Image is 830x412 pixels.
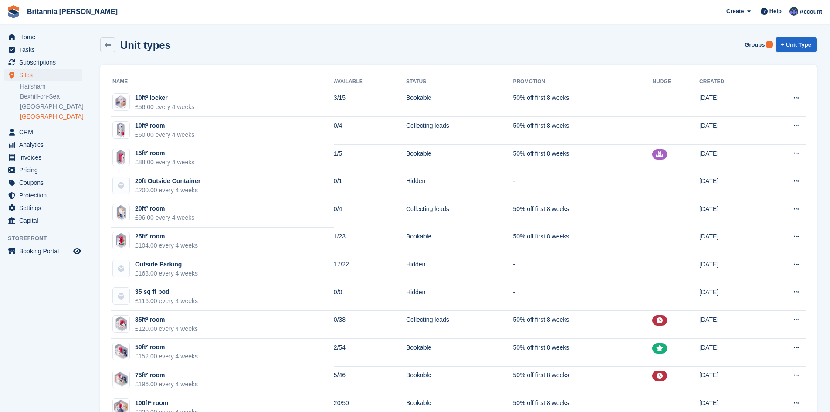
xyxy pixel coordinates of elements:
[113,94,129,110] img: 10FT.png
[699,117,761,145] td: [DATE]
[513,339,652,367] td: 50% off first 8 weeks
[789,7,798,16] img: Lee Cradock
[513,117,652,145] td: 50% off first 8 weeks
[334,117,406,145] td: 0/4
[135,260,198,269] div: Outside Parking
[4,245,82,257] a: menu
[769,7,782,16] span: Help
[113,343,129,360] img: 50FT.png
[726,7,744,16] span: Create
[334,228,406,255] td: 1/23
[113,288,129,304] img: blank-unit-type-icon-ffbac7b88ba66c5e286b0e438baccc4b9c83835d4c34f86887a83fc20ec27e7b.svg
[135,315,198,324] div: 35ft² room
[135,232,198,241] div: 25ft² room
[135,93,194,102] div: 10ft² locker
[406,200,513,228] td: Collecting leads
[4,56,82,68] a: menu
[135,241,198,250] div: £104.00 every 4 weeks
[19,151,71,163] span: Invoices
[135,130,194,140] div: £60.00 every 4 weeks
[4,202,82,214] a: menu
[135,149,194,158] div: 15ft² room
[24,4,121,19] a: Britannia [PERSON_NAME]
[406,366,513,394] td: Bookable
[4,126,82,138] a: menu
[135,204,194,213] div: 20ft² room
[115,204,128,221] img: 20FT.png
[115,149,127,166] img: 15FT.png
[699,75,761,89] th: Created
[334,75,406,89] th: Available
[19,202,71,214] span: Settings
[513,200,652,228] td: 50% off first 8 weeks
[4,215,82,227] a: menu
[513,366,652,394] td: 50% off first 8 weeks
[4,139,82,151] a: menu
[699,283,761,311] td: [DATE]
[513,311,652,339] td: 50% off first 8 weeks
[699,144,761,172] td: [DATE]
[334,172,406,200] td: 0/1
[406,283,513,311] td: Hidden
[406,144,513,172] td: Bookable
[513,144,652,172] td: 50% off first 8 weeks
[114,315,129,333] img: 35FT.png
[699,339,761,367] td: [DATE]
[766,41,773,48] div: Tooltip anchor
[513,172,652,200] td: -
[19,164,71,176] span: Pricing
[135,186,200,195] div: £200.00 every 4 weeks
[406,89,513,117] td: Bookable
[406,172,513,200] td: Hidden
[334,144,406,172] td: 1/5
[135,287,198,296] div: 35 sq ft pod
[120,39,171,51] h2: Unit types
[513,255,652,283] td: -
[20,92,82,101] a: Bexhill-on-Sea
[4,44,82,56] a: menu
[19,31,71,43] span: Home
[334,311,406,339] td: 0/38
[19,245,71,257] span: Booking Portal
[741,37,768,52] a: Groups
[135,352,198,361] div: £152.00 every 4 weeks
[19,69,71,81] span: Sites
[113,260,129,277] img: blank-unit-type-icon-ffbac7b88ba66c5e286b0e438baccc4b9c83835d4c34f86887a83fc20ec27e7b.svg
[114,232,128,249] img: 25FT.png
[72,246,82,256] a: Preview store
[19,215,71,227] span: Capital
[4,189,82,201] a: menu
[135,269,198,278] div: £168.00 every 4 weeks
[113,371,129,388] img: 75FY.png
[699,255,761,283] td: [DATE]
[776,37,817,52] a: + Unit Type
[699,89,761,117] td: [DATE]
[334,366,406,394] td: 5/46
[406,339,513,367] td: Bookable
[20,82,82,91] a: Hailsham
[699,200,761,228] td: [DATE]
[7,5,20,18] img: stora-icon-8386f47178a22dfd0bd8f6a31ec36ba5ce8667c1dd55bd0f319d3a0aa187defe.svg
[4,164,82,176] a: menu
[135,380,198,389] div: £196.00 every 4 weeks
[113,177,129,194] img: blank-unit-type-icon-ffbac7b88ba66c5e286b0e438baccc4b9c83835d4c34f86887a83fc20ec27e7b.svg
[699,172,761,200] td: [DATE]
[4,69,82,81] a: menu
[334,339,406,367] td: 2/54
[699,311,761,339] td: [DATE]
[4,31,82,43] a: menu
[135,343,198,352] div: 50ft² room
[334,283,406,311] td: 0/0
[135,102,194,112] div: £56.00 every 4 weeks
[334,200,406,228] td: 0/4
[19,56,71,68] span: Subscriptions
[19,44,71,56] span: Tasks
[19,126,71,138] span: CRM
[406,117,513,145] td: Collecting leads
[111,75,334,89] th: Name
[699,228,761,255] td: [DATE]
[513,228,652,255] td: 50% off first 8 weeks
[800,7,822,16] span: Account
[334,255,406,283] td: 17/22
[513,89,652,117] td: 50% off first 8 weeks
